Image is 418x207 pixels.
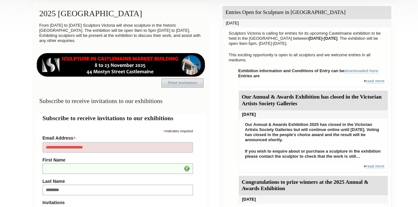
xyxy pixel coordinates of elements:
a: Print Invitation [161,79,203,87]
a: read more [366,79,384,84]
label: First Name [43,157,193,162]
div: [DATE] [239,110,388,119]
strong: Exhibition information and Conditions of Entry can be [238,68,379,73]
div: + [238,79,388,87]
div: + [238,164,388,172]
a: read more [366,164,384,169]
p: Our Annual & Awards Exhibition 2025 has closed in the Victorian Artists Society Galleries but wil... [242,121,385,144]
div: Our Annual & Awards Exhibition has closed in the Victorian Artists Society Galleries [239,91,388,110]
label: Last Name [43,179,193,184]
strong: [DATE]-[DATE] [309,36,338,41]
h3: Subscribe to receive invitations to our exhibitions [36,95,206,107]
h2: 2025 [GEOGRAPHIC_DATA] [36,6,206,21]
p: This exciting opportunity is open to all sculptors and we welcome entries in all mediums. [226,51,388,64]
strong: Invitations [43,200,193,205]
h2: Subscribe to receive invitations to our exhibitions [43,114,199,123]
a: downloaded here [344,68,378,73]
div: Congratulations to prize winners at the 2025 Annual & Awards Exhibition [239,176,388,196]
div: [DATE] [223,19,391,27]
p: From [DATE] to [DATE] Sculptors Victoria will show sculpture in the historic [GEOGRAPHIC_DATA]. T... [36,21,206,45]
p: If you wish to enquire about or purchase a sculpture in the exhibition please contact the sculpto... [242,147,385,161]
p: Sculptors Victoria is calling for entries for its upcoming Castelmaine exhibition to be held in t... [226,29,388,48]
div: indicates required [43,128,193,134]
img: castlemaine-ldrbd25v2.png [36,53,206,77]
div: [DATE] [239,195,388,204]
div: Entries Open for Sculpture in [GEOGRAPHIC_DATA] [223,6,391,19]
label: Email Address [43,134,193,141]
